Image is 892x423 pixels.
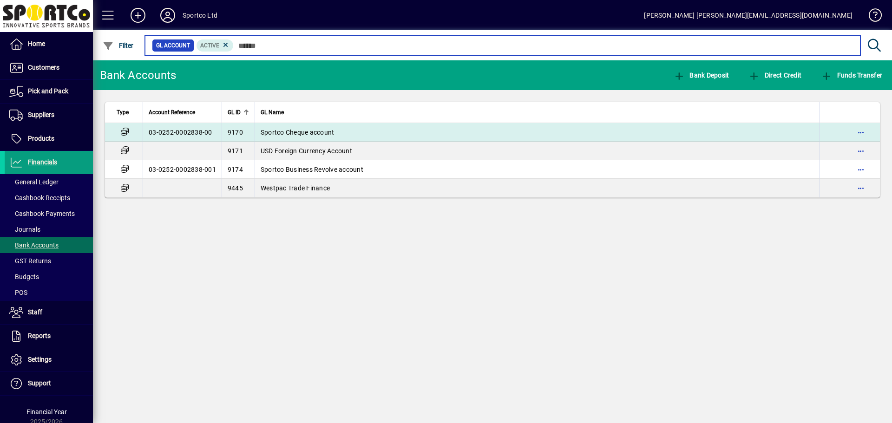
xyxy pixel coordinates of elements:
[5,206,93,221] a: Cashbook Payments
[28,87,68,95] span: Pick and Pack
[5,33,93,56] a: Home
[261,107,814,117] div: GL Name
[5,372,93,395] a: Support
[748,72,801,79] span: Direct Credit
[28,135,54,142] span: Products
[9,210,75,217] span: Cashbook Payments
[28,379,51,387] span: Support
[5,56,93,79] a: Customers
[5,285,93,300] a: POS
[183,8,217,23] div: Sportco Ltd
[28,332,51,339] span: Reports
[5,104,93,127] a: Suppliers
[821,72,882,79] span: Funds Transfer
[117,107,129,117] span: Type
[9,273,39,280] span: Budgets
[9,257,51,265] span: GST Returns
[200,42,219,49] span: Active
[5,237,93,253] a: Bank Accounts
[228,107,249,117] div: GL ID
[228,129,243,136] span: 9170
[28,111,54,118] span: Suppliers
[5,348,93,371] a: Settings
[100,68,176,83] div: Bank Accounts
[261,147,352,155] span: USD Foreign Currency Account
[5,301,93,324] a: Staff
[28,356,52,363] span: Settings
[123,7,153,24] button: Add
[853,162,868,177] button: More options
[28,158,57,166] span: Financials
[9,241,59,249] span: Bank Accounts
[149,107,195,117] span: Account Reference
[117,107,137,117] div: Type
[5,174,93,190] a: General Ledger
[9,226,40,233] span: Journals
[853,143,868,158] button: More options
[103,42,134,49] span: Filter
[5,269,93,285] a: Budgets
[228,107,241,117] span: GL ID
[674,72,729,79] span: Bank Deposit
[5,253,93,269] a: GST Returns
[143,123,222,142] td: 03-0252-0002838-00
[261,129,334,136] span: Sportco Cheque account
[28,308,42,316] span: Staff
[9,289,27,296] span: POS
[28,64,59,71] span: Customers
[228,166,243,173] span: 9174
[9,178,59,186] span: General Ledger
[28,40,45,47] span: Home
[5,127,93,150] a: Products
[9,194,70,202] span: Cashbook Receipts
[5,325,93,348] a: Reports
[853,181,868,195] button: More options
[819,67,885,84] button: Funds Transfer
[26,408,67,416] span: Financial Year
[862,2,880,32] a: Knowledge Base
[156,41,190,50] span: GL Account
[644,8,853,23] div: [PERSON_NAME] [PERSON_NAME][EMAIL_ADDRESS][DOMAIN_NAME]
[143,160,222,179] td: 03-0252-0002838-001
[197,39,234,52] mat-chip: Activation Status: Active
[853,125,868,140] button: More options
[261,107,284,117] span: GL Name
[100,37,136,54] button: Filter
[153,7,183,24] button: Profile
[228,147,243,155] span: 9171
[5,80,93,103] a: Pick and Pack
[228,184,243,192] span: 9445
[671,67,732,84] button: Bank Deposit
[261,166,363,173] span: Sportco Business Revolve account
[261,184,330,192] span: Westpac Trade Finance
[5,190,93,206] a: Cashbook Receipts
[746,67,804,84] button: Direct Credit
[5,221,93,237] a: Journals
